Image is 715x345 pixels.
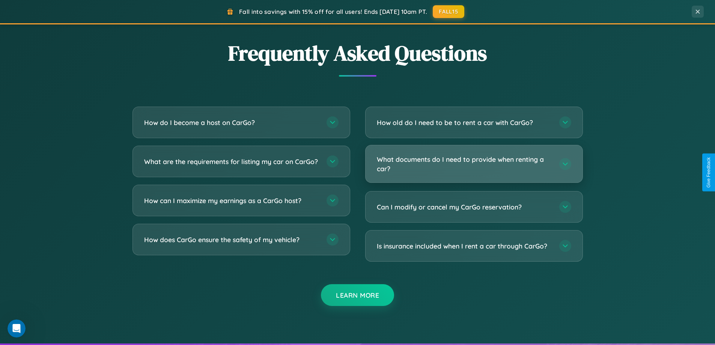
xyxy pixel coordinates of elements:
h3: Is insurance included when I rent a car through CarGo? [377,241,552,251]
div: Give Feedback [706,157,711,188]
h3: Can I modify or cancel my CarGo reservation? [377,202,552,212]
button: FALL15 [433,5,464,18]
h3: How does CarGo ensure the safety of my vehicle? [144,235,319,244]
iframe: Intercom live chat [8,319,26,337]
button: Learn More [321,284,394,306]
h3: What are the requirements for listing my car on CarGo? [144,157,319,166]
h3: What documents do I need to provide when renting a car? [377,155,552,173]
h3: How do I become a host on CarGo? [144,118,319,127]
h3: How can I maximize my earnings as a CarGo host? [144,196,319,205]
h3: How old do I need to be to rent a car with CarGo? [377,118,552,127]
span: Fall into savings with 15% off for all users! Ends [DATE] 10am PT. [239,8,427,15]
h2: Frequently Asked Questions [132,39,583,68]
